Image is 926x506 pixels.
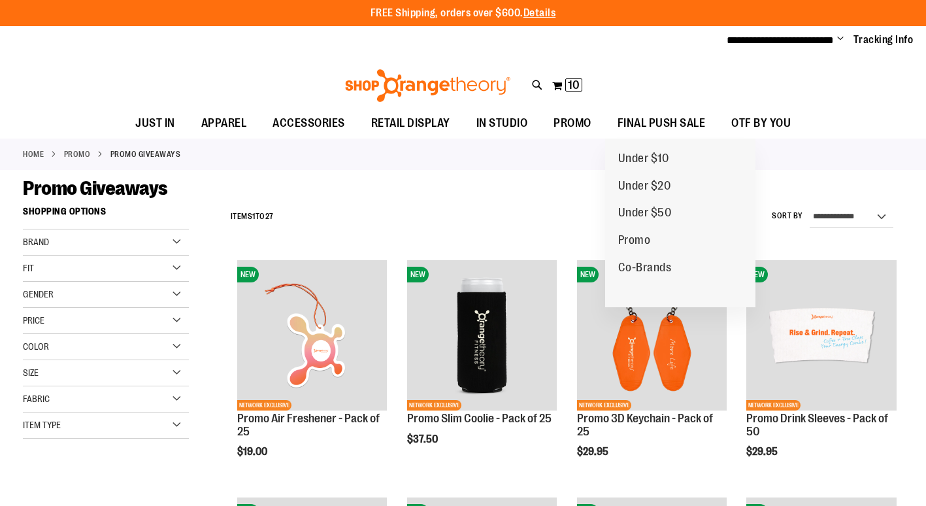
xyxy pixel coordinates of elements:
span: ACCESSORIES [273,109,345,138]
span: FINAL PUSH SALE [618,109,706,138]
ul: FINAL PUSH SALE [605,139,755,308]
img: Promo Air Freshener - Pack of 25 [237,260,387,410]
a: Home [23,148,44,160]
span: Under $10 [618,152,669,168]
img: Promo Drink Sleeves - Pack of 50 [746,260,896,410]
span: IN STUDIO [476,109,528,138]
a: Under $20 [605,173,684,200]
a: ACCESSORIES [259,109,358,139]
span: JUST IN [135,109,175,138]
p: FREE Shipping, orders over $600. [371,6,556,21]
a: Under $50 [605,199,685,227]
a: JUST IN [122,109,188,139]
span: Co-Brands [618,261,672,277]
span: Item Type [23,420,61,430]
a: Promo Air Freshener - Pack of 25NEWNETWORK EXCLUSIVE [237,260,387,412]
span: RETAIL DISPLAY [371,109,450,138]
a: Promo Drink Sleeves - Pack of 50 [746,412,888,438]
span: Under $20 [618,179,671,195]
a: Promo [605,227,664,254]
a: FINAL PUSH SALE [604,109,719,139]
a: APPAREL [188,109,260,139]
a: Promo 3D Keychain - Pack of 25NEWNETWORK EXCLUSIVE [577,260,727,412]
a: Co-Brands [605,254,685,282]
div: product [231,254,393,491]
a: Promo Slim Coolie - Pack of 25 [407,412,552,425]
span: NEW [746,267,768,282]
a: PROMO [64,148,91,160]
div: product [740,254,902,491]
span: NEW [407,267,429,282]
a: Promo 3D Keychain - Pack of 25 [577,412,713,438]
a: OTF BY YOU [718,109,804,139]
span: APPAREL [201,109,247,138]
a: Promo Air Freshener - Pack of 25 [237,412,380,438]
span: Fit [23,263,34,273]
a: RETAIL DISPLAY [358,109,463,139]
span: 1 [252,212,256,221]
span: PROMO [554,109,591,138]
a: PROMO [540,109,604,138]
span: $29.95 [746,446,780,458]
div: product [401,254,563,478]
img: Promo 3D Keychain - Pack of 25 [577,260,727,410]
a: IN STUDIO [463,109,541,139]
span: NETWORK EXCLUSIVE [407,400,461,411]
span: $29.95 [577,446,610,458]
img: Shop Orangetheory [343,69,512,102]
span: Color [23,341,49,352]
span: Size [23,367,39,378]
span: NETWORK EXCLUSIVE [577,400,631,411]
span: Under $50 [618,206,672,222]
span: Promo [618,233,651,250]
a: Promo Slim Coolie - Pack of 25NEWNETWORK EXCLUSIVE [407,260,557,412]
span: NEW [237,267,259,282]
span: NETWORK EXCLUSIVE [237,400,291,411]
button: Account menu [837,33,844,46]
a: Promo Drink Sleeves - Pack of 50NEWNETWORK EXCLUSIVE [746,260,896,412]
span: Promo Giveaways [23,177,168,199]
span: Gender [23,289,54,299]
strong: Promo Giveaways [110,148,181,160]
span: NEW [577,267,599,282]
span: Brand [23,237,49,247]
div: product [570,254,733,491]
img: Promo Slim Coolie - Pack of 25 [407,260,557,410]
label: Sort By [772,211,803,222]
a: Tracking Info [853,33,914,47]
a: Under $10 [605,145,682,173]
span: 27 [265,212,274,221]
span: OTF BY YOU [731,109,791,138]
span: $37.50 [407,433,440,445]
span: NETWORK EXCLUSIVE [746,400,801,411]
span: 10 [568,78,580,92]
a: Details [523,7,556,19]
strong: Shopping Options [23,200,189,229]
span: $19.00 [237,446,269,458]
span: Fabric [23,394,50,404]
span: Price [23,315,44,326]
h2: Items to [231,207,274,227]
